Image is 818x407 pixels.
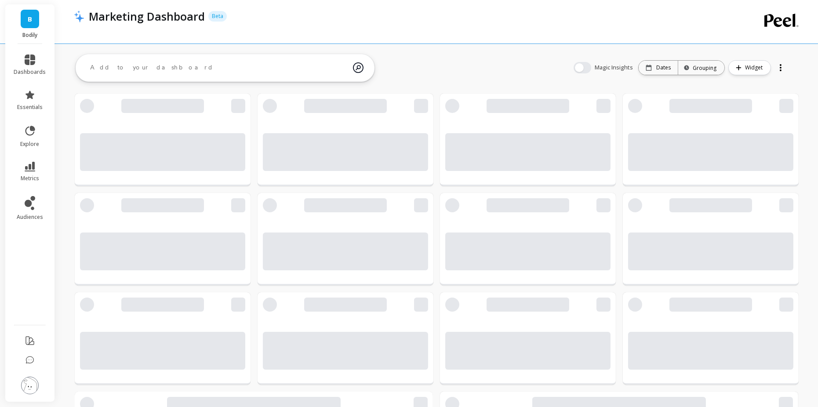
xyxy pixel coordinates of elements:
button: Widget [728,60,771,75]
span: explore [21,141,40,148]
p: Beta [208,11,227,22]
p: Marketing Dashboard [89,9,205,24]
div: Grouping [686,64,716,72]
span: Magic Insights [595,63,635,72]
img: header icon [74,10,84,22]
img: profile picture [21,377,39,394]
span: dashboards [14,69,46,76]
span: B [28,14,32,24]
span: Widget [745,63,765,72]
span: metrics [21,175,39,182]
p: Dates [656,64,671,71]
p: Bodily [14,32,46,39]
img: magic search icon [353,56,364,80]
span: audiences [17,214,43,221]
span: essentials [17,104,43,111]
